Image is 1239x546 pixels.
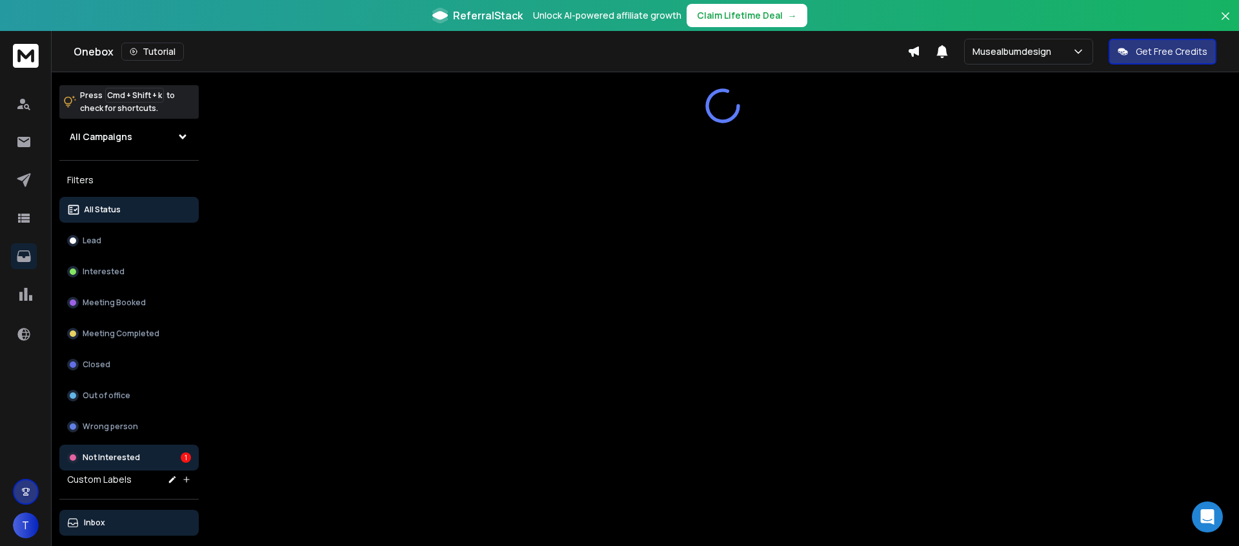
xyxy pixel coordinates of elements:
[59,290,199,316] button: Meeting Booked
[59,510,199,536] button: Inbox
[83,421,138,432] p: Wrong person
[788,9,797,22] span: →
[70,130,132,143] h1: All Campaigns
[59,445,199,470] button: Not Interested1
[59,321,199,347] button: Meeting Completed
[59,414,199,440] button: Wrong person
[83,298,146,308] p: Meeting Booked
[972,45,1056,58] p: Musealbumdesign
[59,383,199,409] button: Out of office
[83,267,125,277] p: Interested
[83,452,140,463] p: Not Interested
[13,512,39,538] button: T
[59,171,199,189] h3: Filters
[687,4,807,27] button: Claim Lifetime Deal→
[59,228,199,254] button: Lead
[83,329,159,339] p: Meeting Completed
[1192,501,1223,532] div: Open Intercom Messenger
[67,473,132,486] h3: Custom Labels
[59,197,199,223] button: All Status
[59,259,199,285] button: Interested
[1136,45,1207,58] p: Get Free Credits
[181,452,191,463] div: 1
[59,352,199,378] button: Closed
[59,124,199,150] button: All Campaigns
[74,43,907,61] div: Onebox
[83,359,110,370] p: Closed
[84,205,121,215] p: All Status
[84,518,105,528] p: Inbox
[83,390,130,401] p: Out of office
[1217,8,1234,39] button: Close banner
[121,43,184,61] button: Tutorial
[105,88,164,103] span: Cmd + Shift + k
[533,9,681,22] p: Unlock AI-powered affiliate growth
[83,236,101,246] p: Lead
[80,89,175,115] p: Press to check for shortcuts.
[1109,39,1216,65] button: Get Free Credits
[453,8,523,23] span: ReferralStack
